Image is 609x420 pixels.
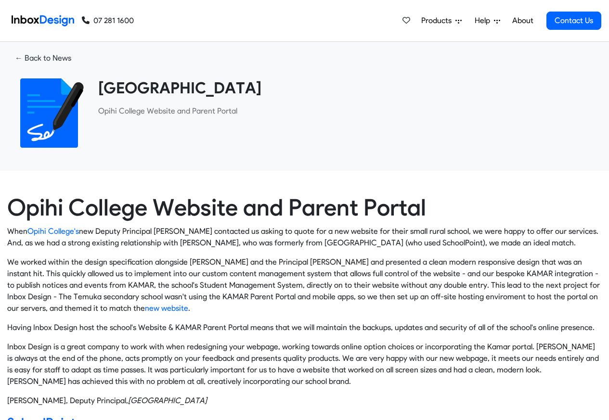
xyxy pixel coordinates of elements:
a: Contact Us [546,12,601,30]
a: Help [471,11,504,30]
footer: [PERSON_NAME], Deputy Principal, [7,395,602,407]
img: 2022_01_18_icon_signature.svg [14,78,84,148]
span: Products [421,15,455,26]
a: new website [145,304,188,313]
h1: Opihi College Website and Parent Portal [7,194,602,222]
span: Help [475,15,494,26]
p: Inbox Design is a great company to work with when redesigning your webpage, working towards onlin... [7,341,602,387]
p: When new Deputy Principal [PERSON_NAME] contacted us asking to quote for a new website for their ... [7,226,602,249]
a: Products [417,11,466,30]
p: We worked within the design specification alongside [PERSON_NAME] and the Principal [PERSON_NAME]... [7,256,602,314]
p: ​Opihi College Website and Parent Portal [98,105,595,117]
a: About [509,11,536,30]
p: Having Inbox Design host the school's Website & KAMAR Parent Portal means that we will maintain t... [7,322,602,333]
cite: Opihi College [128,396,207,405]
a: 07 281 1600 [82,15,134,26]
heading: [GEOGRAPHIC_DATA] [98,78,595,98]
a: Opihi College's [27,227,79,236]
a: ← Back to News [7,50,79,67]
